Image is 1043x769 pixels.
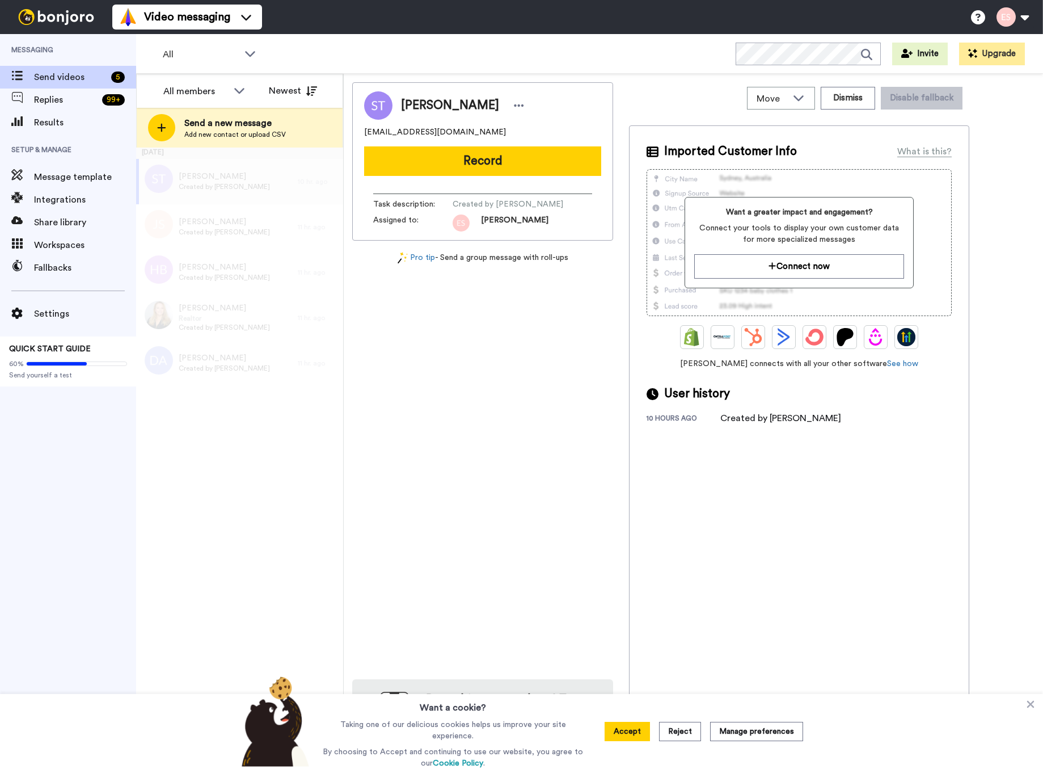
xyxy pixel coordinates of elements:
[179,364,270,373] span: Created by [PERSON_NAME]
[892,43,948,65] button: Invite
[401,97,499,114] span: [PERSON_NAME]
[136,148,343,159] div: [DATE]
[659,722,701,741] button: Reject
[298,359,337,368] div: 11 hr. ago
[805,328,824,346] img: ConvertKit
[34,307,136,321] span: Settings
[683,328,701,346] img: Shopify
[433,759,483,767] a: Cookie Policy
[145,301,173,329] img: 646a875c-e5c2-4f55-903d-1734cf3c25d5.jpg
[897,328,915,346] img: GoHighLevel
[298,313,337,322] div: 11 hr. ago
[14,9,99,25] img: bj-logo-header-white.svg
[373,215,453,232] span: Assigned to:
[111,72,125,83] div: 5
[881,87,962,110] button: Disable fallback
[664,385,730,402] span: User history
[694,254,903,279] button: Connect now
[179,182,270,191] span: Created by [PERSON_NAME]
[897,145,952,158] div: What is this?
[9,371,127,380] span: Send yourself a test
[605,722,650,741] button: Accept
[179,323,270,332] span: Created by [PERSON_NAME]
[453,215,470,232] img: 99d46333-7e37-474d-9b1c-0ea629eb1775.png
[179,273,270,282] span: Created by [PERSON_NAME]
[420,691,602,722] h4: Record from your phone! Try our app [DATE]
[179,171,270,182] span: [PERSON_NAME]
[34,193,136,207] span: Integrations
[184,116,286,130] span: Send a new message
[821,87,875,110] button: Dismiss
[453,199,563,210] span: Created by [PERSON_NAME]
[179,262,270,273] span: [PERSON_NAME]
[34,93,98,107] span: Replies
[145,255,173,284] img: hb.png
[398,252,435,264] a: Pro tip
[179,314,270,323] span: Realtor
[364,146,601,176] button: Record
[9,345,91,353] span: QUICK START GUIDE
[231,676,315,767] img: bear-with-cookie.png
[420,694,486,715] h3: Want a cookie?
[298,177,337,186] div: 10 hr. ago
[145,210,173,238] img: js.png
[664,143,797,160] span: Imported Customer Info
[184,130,286,139] span: Add new contact or upload CSV
[102,94,125,106] div: 99 +
[179,228,270,237] span: Created by [PERSON_NAME]
[836,328,854,346] img: Patreon
[34,216,136,229] span: Share library
[34,170,136,184] span: Message template
[398,252,408,264] img: magic-wand.svg
[34,116,136,129] span: Results
[119,8,137,26] img: vm-color.svg
[34,70,107,84] span: Send videos
[647,414,720,425] div: 10 hours ago
[144,9,230,25] span: Video messaging
[887,360,918,368] a: See how
[694,222,903,245] span: Connect your tools to display your own customer data for more specialized messages
[775,328,793,346] img: ActiveCampaign
[364,692,409,753] img: download
[298,268,337,277] div: 11 hr. ago
[757,92,787,106] span: Move
[481,215,548,232] span: [PERSON_NAME]
[867,328,885,346] img: Drip
[145,165,173,193] img: st.png
[713,328,732,346] img: Ontraport
[647,358,952,369] span: [PERSON_NAME] connects with all your other software
[9,359,24,368] span: 60%
[720,411,841,425] div: Created by [PERSON_NAME]
[320,719,586,742] p: Taking one of our delicious cookies helps us improve your site experience.
[352,252,613,264] div: - Send a group message with roll-ups
[364,127,506,138] span: [EMAIL_ADDRESS][DOMAIN_NAME]
[179,216,270,228] span: [PERSON_NAME]
[373,199,453,210] span: Task description :
[163,48,239,61] span: All
[179,352,270,364] span: [PERSON_NAME]
[34,261,136,275] span: Fallbacks
[163,85,228,98] div: All members
[710,722,803,741] button: Manage preferences
[260,79,326,102] button: Newest
[320,746,586,769] p: By choosing to Accept and continuing to use our website, you agree to our .
[145,346,173,375] img: da.png
[744,328,762,346] img: Hubspot
[959,43,1025,65] button: Upgrade
[694,207,903,218] span: Want a greater impact and engagement?
[298,222,337,232] div: 11 hr. ago
[364,91,392,120] img: Image of Shawn Tuskey
[179,302,270,314] span: [PERSON_NAME]
[34,238,136,252] span: Workspaces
